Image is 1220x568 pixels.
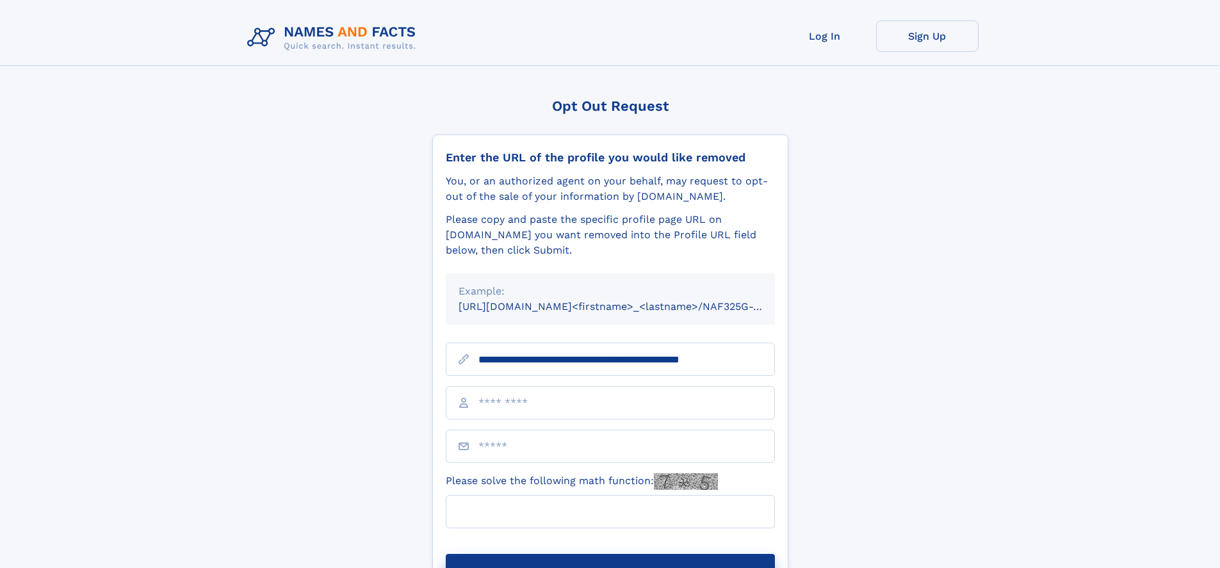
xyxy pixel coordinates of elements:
img: Logo Names and Facts [242,20,427,55]
div: Please copy and paste the specific profile page URL on [DOMAIN_NAME] you want removed into the Pr... [446,212,775,258]
div: Enter the URL of the profile you would like removed [446,150,775,165]
a: Sign Up [876,20,979,52]
div: Opt Out Request [432,98,788,114]
div: You, or an authorized agent on your behalf, may request to opt-out of the sale of your informatio... [446,174,775,204]
div: Example: [459,284,762,299]
label: Please solve the following math function: [446,473,718,490]
a: Log In [774,20,876,52]
small: [URL][DOMAIN_NAME]<firstname>_<lastname>/NAF325G-xxxxxxxx [459,300,799,312]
